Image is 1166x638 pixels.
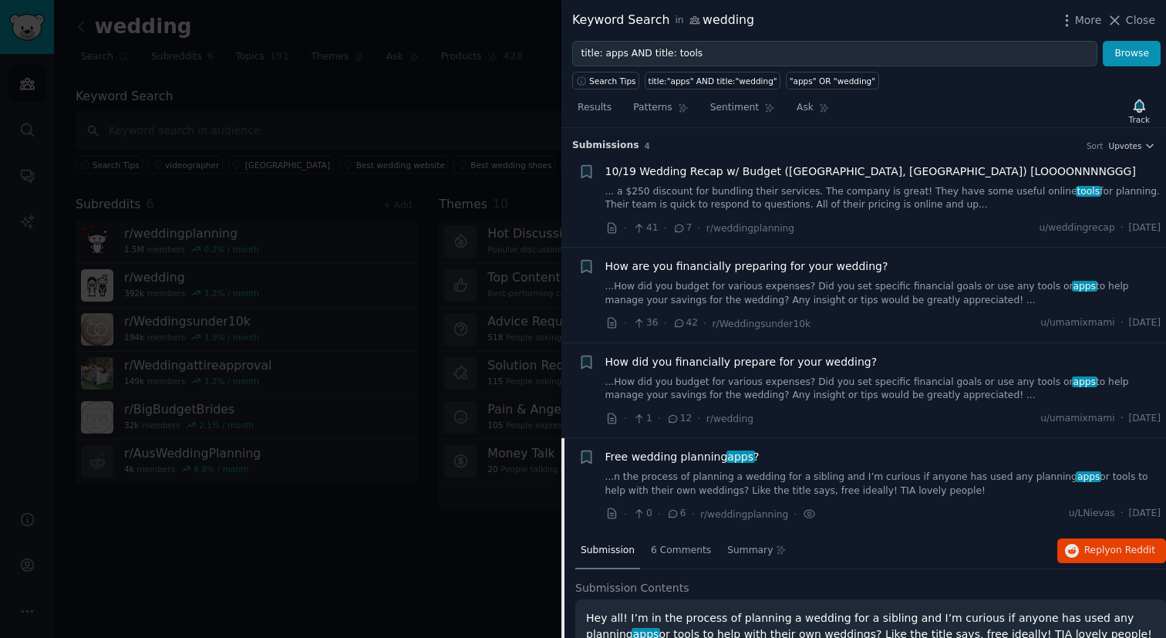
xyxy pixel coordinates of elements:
[658,506,661,522] span: ·
[649,76,777,86] div: title:"apps" AND title:"wedding"
[632,507,652,521] span: 0
[727,544,773,558] span: Summary
[1121,412,1124,426] span: ·
[1072,281,1097,292] span: apps
[624,220,627,236] span: ·
[705,96,780,127] a: Sentiment
[632,221,658,235] span: 41
[1087,140,1104,151] div: Sort
[1076,471,1101,482] span: apps
[1121,316,1124,330] span: ·
[672,221,692,235] span: 7
[797,101,814,115] span: Ask
[1110,545,1155,555] span: on Reddit
[726,451,755,463] span: apps
[624,316,627,332] span: ·
[706,414,753,424] span: r/wedding
[664,316,667,332] span: ·
[651,544,711,558] span: 6 Comments
[703,316,706,332] span: ·
[605,376,1161,403] a: ...How did you budget for various expenses? Did you set specific financial goals or use any tools...
[632,412,652,426] span: 1
[1129,114,1150,125] div: Track
[1108,140,1155,151] button: Upvotes
[713,319,811,329] span: r/Weddingsunder10k
[572,72,639,89] button: Search Tips
[1084,544,1155,558] span: Reply
[675,14,683,28] span: in
[1107,12,1155,29] button: Close
[1069,507,1115,521] span: u/LNievas
[658,410,661,427] span: ·
[645,141,650,150] span: 4
[578,101,612,115] span: Results
[1108,140,1141,151] span: Upvotes
[1057,538,1166,563] button: Replyon Reddit
[572,139,639,153] span: Submission s
[572,41,1097,67] input: Try a keyword related to your business
[572,96,617,127] a: Results
[1121,507,1124,521] span: ·
[605,354,878,370] a: How did you financially prepare for your wedding?
[1126,12,1155,29] span: Close
[1075,12,1102,29] span: More
[589,76,636,86] span: Search Tips
[1121,221,1124,235] span: ·
[710,101,759,115] span: Sentiment
[605,449,760,465] a: Free wedding planningapps?
[605,449,760,465] span: Free wedding planning ?
[791,96,835,127] a: Ask
[1040,316,1114,330] span: u/umamixmami
[664,220,667,236] span: ·
[628,96,693,127] a: Patterns
[581,544,635,558] span: Submission
[1040,412,1114,426] span: u/umamixmami
[700,509,788,520] span: r/weddingplanning
[605,164,1136,180] a: 10/19 Wedding Recap w/ Budget ([GEOGRAPHIC_DATA], [GEOGRAPHIC_DATA]) [LOOOONNNNGGG]
[794,506,797,522] span: ·
[692,506,695,522] span: ·
[605,258,888,275] a: How are you financially preparing for your wedding?
[666,507,686,521] span: 6
[624,410,627,427] span: ·
[1129,316,1161,330] span: [DATE]
[645,72,780,89] a: title:"apps" AND title:"wedding"
[605,471,1161,498] a: ...n the process of planning a wedding for a sibling and I’m curious if anyone has used any plann...
[1129,412,1161,426] span: [DATE]
[605,280,1161,307] a: ...How did you budget for various expenses? Did you set specific financial goals or use any tools...
[697,410,700,427] span: ·
[624,506,627,522] span: ·
[706,223,794,234] span: r/weddingplanning
[1059,12,1102,29] button: More
[1076,186,1101,197] span: tools
[575,580,689,596] span: Submission Contents
[633,101,672,115] span: Patterns
[786,72,878,89] a: "apps" OR "wedding"
[1124,95,1155,127] button: Track
[1103,41,1161,67] button: Browse
[790,76,875,86] div: "apps" OR "wedding"
[1072,376,1097,387] span: apps
[1129,507,1161,521] span: [DATE]
[605,185,1161,212] a: ... a $250 discount for bundling their services. The company is great! They have some useful onli...
[1129,221,1161,235] span: [DATE]
[572,11,754,30] div: Keyword Search wedding
[666,412,692,426] span: 12
[697,220,700,236] span: ·
[672,316,698,330] span: 42
[632,316,658,330] span: 36
[1039,221,1114,235] span: u/weddingrecap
